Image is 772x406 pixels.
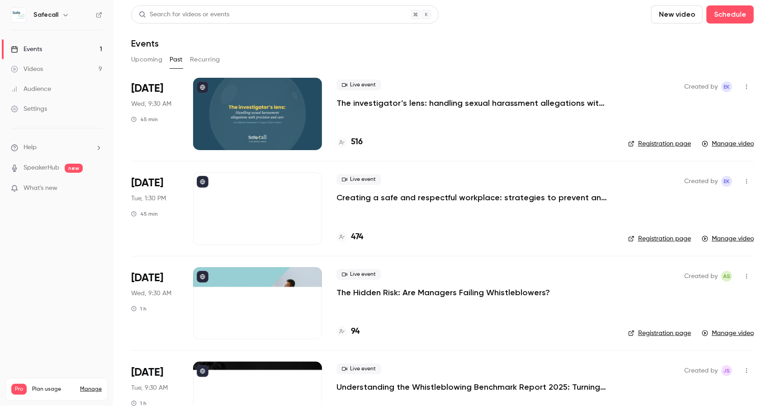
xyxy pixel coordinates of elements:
[351,136,363,148] h4: 516
[131,210,158,217] div: 45 min
[684,271,718,282] span: Created by
[131,194,166,203] span: Tue, 1:30 PM
[24,184,57,193] span: What's new
[721,365,732,376] span: Jason Sullock
[11,45,42,54] div: Events
[721,271,732,282] span: Anna Shepherd
[131,176,163,190] span: [DATE]
[724,81,730,92] span: EK
[651,5,703,24] button: New video
[131,172,179,245] div: Jun 17 Tue, 1:30 PM (Europe/London)
[131,289,171,298] span: Wed, 9:30 AM
[33,10,58,19] h6: Safecall
[336,136,363,148] a: 516
[131,99,171,109] span: Wed, 9:30 AM
[336,98,608,109] a: The investigator’s lens: handling sexual harassment allegations with precision and care
[336,382,608,392] a: Understanding the Whistleblowing Benchmark Report 2025: Turning insight into action for your peop...
[721,81,732,92] span: Emma` Koster
[336,364,381,374] span: Live event
[170,52,183,67] button: Past
[139,10,229,19] div: Search for videos or events
[684,365,718,376] span: Created by
[11,8,26,22] img: Safecall
[131,116,158,123] div: 45 min
[724,365,730,376] span: JS
[336,192,608,203] a: Creating a safe and respectful workplace: strategies to prevent and address sexual harassment
[351,231,363,243] h4: 474
[11,104,47,113] div: Settings
[24,143,37,152] span: Help
[702,329,754,338] a: Manage video
[724,176,730,187] span: EK
[11,85,51,94] div: Audience
[628,139,691,148] a: Registration page
[336,269,381,280] span: Live event
[628,329,691,338] a: Registration page
[336,287,550,298] a: The Hidden Risk: Are Managers Failing Whistleblowers?
[131,267,179,340] div: May 7 Wed, 9:30 AM (Europe/London)
[723,271,730,282] span: AS
[628,234,691,243] a: Registration page
[702,139,754,148] a: Manage video
[336,231,363,243] a: 474
[80,386,102,393] a: Manage
[131,365,163,380] span: [DATE]
[684,176,718,187] span: Created by
[65,164,83,173] span: new
[336,174,381,185] span: Live event
[721,176,732,187] span: Emma` Koster
[32,386,75,393] span: Plan usage
[702,234,754,243] a: Manage video
[131,271,163,285] span: [DATE]
[131,383,168,392] span: Tue, 9:30 AM
[351,326,360,338] h4: 94
[336,80,381,90] span: Live event
[11,143,102,152] li: help-dropdown-opener
[131,305,147,312] div: 1 h
[706,5,754,24] button: Schedule
[24,163,59,173] a: SpeakerHub
[131,78,179,150] div: Aug 6 Wed, 9:30 AM (Europe/London)
[131,52,162,67] button: Upcoming
[91,184,102,193] iframe: Noticeable Trigger
[336,326,360,338] a: 94
[11,65,43,74] div: Videos
[131,38,159,49] h1: Events
[684,81,718,92] span: Created by
[131,81,163,96] span: [DATE]
[190,52,220,67] button: Recurring
[11,384,27,395] span: Pro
